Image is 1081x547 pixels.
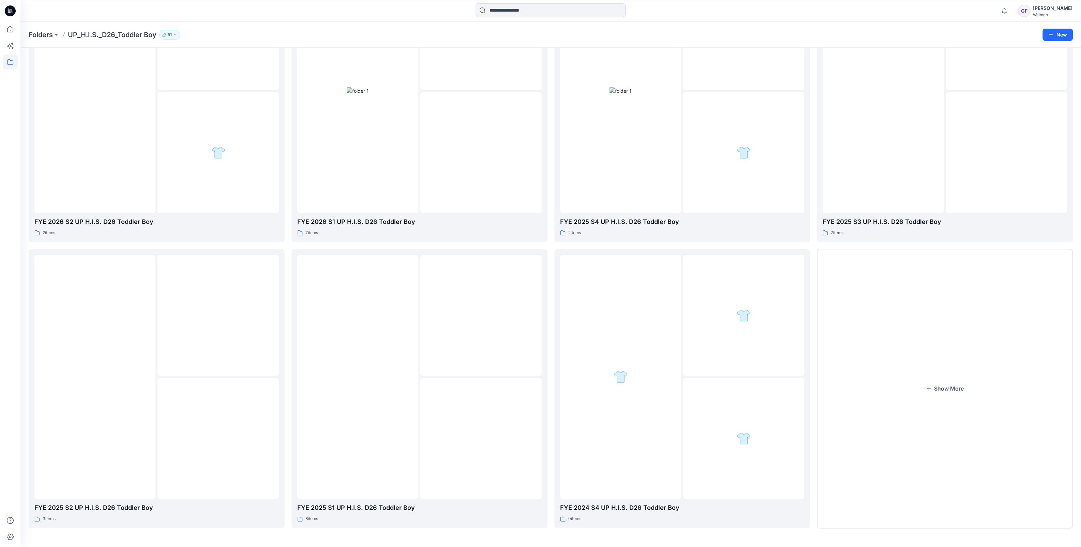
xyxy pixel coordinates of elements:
[347,87,369,94] img: folder 1
[614,370,628,384] img: folder 1
[560,503,805,513] p: FYE 2024 S4 UP H.I.S. D26 Toddler Boy
[817,249,1073,528] button: Show More
[159,30,180,40] button: 51
[1042,29,1073,41] button: New
[737,431,751,445] img: folder 3
[305,229,318,237] p: 7 items
[297,503,542,513] p: FYE 2025 S1 UP H.I.S. D26 Toddler Boy
[610,87,632,94] img: folder 1
[34,503,279,513] p: FYE 2025 S2 UP H.I.S. D26 Toddler Boy
[737,308,751,322] img: folder 2
[1033,12,1072,17] div: Walmart
[568,515,581,522] p: 0 items
[34,217,279,227] p: FYE 2026 S2 UP H.I.S. D26 Toddler Boy
[29,249,285,528] a: folder 1folder 2folder 3FYE 2025 S2 UP H.I.S. D26 Toddler Boy3items
[831,229,843,237] p: 7 items
[823,217,1067,227] p: FYE 2025 S3 UP H.I.S. D26 Toddler Boy
[297,217,542,227] p: FYE 2026 S1 UP H.I.S. D26 Toddler Boy
[1033,4,1072,12] div: [PERSON_NAME]
[29,30,53,40] a: Folders
[560,217,805,227] p: FYE 2025 S4 UP H.I.S. D26 Toddler Boy
[305,515,318,522] p: 8 items
[568,229,581,237] p: 2 items
[737,146,751,159] img: folder 3
[291,249,547,528] a: folder 1folder 2folder 3FYE 2025 S1 UP H.I.S. D26 Toddler Boy8items
[43,515,56,522] p: 3 items
[211,146,225,159] img: folder 3
[68,30,156,40] p: UP_H.I.S._D26_Toddler Boy
[554,249,810,528] a: folder 1folder 2folder 3FYE 2024 S4 UP H.I.S. D26 Toddler Boy0items
[43,229,55,237] p: 2 items
[168,31,172,39] p: 51
[1018,5,1030,17] div: GF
